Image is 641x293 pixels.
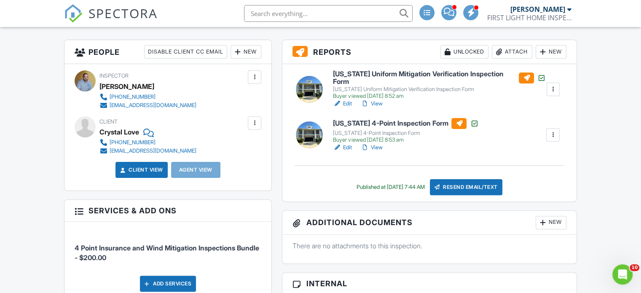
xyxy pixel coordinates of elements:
div: Attach [492,45,532,59]
div: Unlocked [440,45,488,59]
h3: Reports [282,40,577,64]
img: The Best Home Inspection Software - Spectora [64,4,83,23]
h3: Additional Documents [282,211,577,235]
span: Inspector [99,73,129,79]
a: [PHONE_NUMBER] [99,138,196,147]
span: Client [99,118,118,125]
a: [US_STATE] 4-Point Inspection Form [US_STATE] 4-Point Inspection Form Buyer viewed [DATE] 8:53 am [333,118,478,143]
div: [US_STATE] Uniform Mitigation Verification Inspection Form [333,86,545,93]
div: [EMAIL_ADDRESS][DOMAIN_NAME] [110,148,196,154]
div: [PHONE_NUMBER] [110,139,156,146]
div: [PERSON_NAME] [510,5,565,13]
div: New [231,45,261,59]
a: [US_STATE] Uniform Mitigation Verification Inspection Form [US_STATE] Uniform Mitigation Verifica... [333,70,545,99]
h3: People [64,40,271,64]
h3: Services & Add ons [64,200,271,222]
div: Crystal Love [99,126,139,138]
input: Search everything... [244,5,413,22]
a: Edit [333,143,352,152]
a: View [360,99,382,108]
a: [EMAIL_ADDRESS][DOMAIN_NAME] [99,101,196,110]
div: [PHONE_NUMBER] [110,94,156,100]
a: SPECTORA [64,11,158,29]
div: New [536,45,566,59]
div: New [536,216,566,229]
a: [EMAIL_ADDRESS][DOMAIN_NAME] [99,147,196,155]
div: Buyer viewed [DATE] 8:53 am [333,137,478,143]
span: 4 Point Insurance and Wind Mitigation Inspections Bundle - $200.00 [75,244,259,261]
div: Add Services [140,276,196,292]
div: [EMAIL_ADDRESS][DOMAIN_NAME] [110,102,196,109]
div: Disable Client CC Email [144,45,227,59]
iframe: Intercom live chat [612,264,633,285]
a: Client View [118,166,163,174]
div: [PERSON_NAME] [99,80,154,93]
span: SPECTORA [89,4,158,22]
div: Resend Email/Text [430,179,502,195]
div: FIRST LIGHT HOME INSPECTIONS [487,13,571,22]
div: [US_STATE] 4-Point Inspection Form [333,130,478,137]
a: Edit [333,99,352,108]
div: Buyer viewed [DATE] 8:52 am [333,93,545,99]
h6: [US_STATE] 4-Point Inspection Form [333,118,478,129]
h6: [US_STATE] Uniform Mitigation Verification Inspection Form [333,70,545,85]
span: 10 [630,264,639,271]
a: View [360,143,382,152]
p: There are no attachments to this inspection. [292,241,566,250]
div: Published at [DATE] 7:44 AM [357,184,425,191]
li: Service: 4 Point Insurance and Wind Mitigation Inspections Bundle [75,228,261,269]
a: [PHONE_NUMBER] [99,93,196,101]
